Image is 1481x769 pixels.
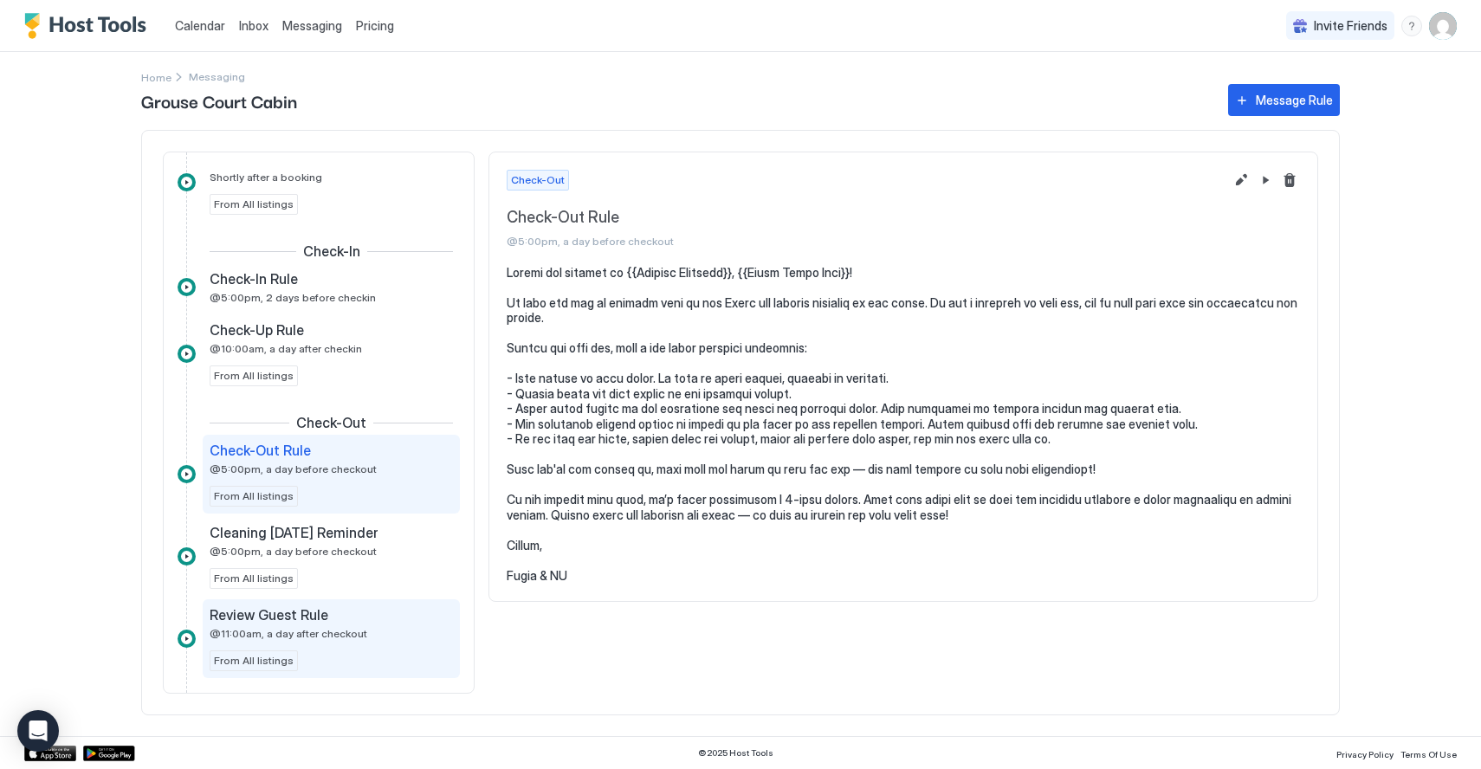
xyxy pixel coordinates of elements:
span: Check-In [303,242,360,260]
span: Cleaning [DATE] Reminder [210,524,378,541]
a: Calendar [175,16,225,35]
span: @10:00am, a day after checkin [210,342,362,355]
span: © 2025 Host Tools [698,747,773,759]
a: Privacy Policy [1336,744,1394,762]
a: Host Tools Logo [24,13,154,39]
span: Check-Out Rule [210,442,311,459]
span: Invite Friends [1314,18,1387,34]
a: Google Play Store [83,746,135,761]
a: Inbox [239,16,268,35]
a: Terms Of Use [1400,744,1457,762]
span: Shortly after a booking [210,171,322,184]
a: Messaging [282,16,342,35]
span: Review Guest Rule [210,606,328,624]
span: Privacy Policy [1336,749,1394,759]
span: From All listings [214,571,294,586]
span: @5:00pm, 2 days before checkin [210,291,376,304]
span: From All listings [214,368,294,384]
span: Grouse Court Cabin [141,87,1211,113]
span: From All listings [214,653,294,669]
div: Open Intercom Messenger [17,710,59,752]
span: @5:00pm, a day before checkout [507,235,1224,248]
span: Messaging [282,18,342,33]
span: @11:00am, a day after checkout [210,627,367,640]
span: From All listings [214,197,294,212]
span: Check-Out [296,414,366,431]
span: @5:00pm, a day before checkout [210,545,377,558]
button: Message Rule [1228,84,1340,116]
span: Check-Up Rule [210,321,304,339]
span: Home [141,71,171,84]
span: From All listings [214,488,294,504]
button: Pause Message Rule [1255,170,1276,191]
span: Breadcrumb [189,70,245,83]
a: Home [141,68,171,86]
span: Check-In Rule [210,270,298,288]
span: @5:00pm, a day before checkout [210,462,377,475]
a: App Store [24,746,76,761]
button: Edit message rule [1231,170,1251,191]
button: Delete message rule [1279,170,1300,191]
span: Check-Out Rule [507,208,1224,228]
pre: Loremi dol sitamet co {{Adipisc Elitsedd}}, {{Eiusm Tempo Inci}}! Ut labo etd mag al enimadm veni... [507,265,1300,584]
span: Check-Out [511,172,565,188]
span: Pricing [356,18,394,34]
div: menu [1401,16,1422,36]
div: Breadcrumb [141,68,171,86]
span: Inbox [239,18,268,33]
div: User profile [1429,12,1457,40]
span: Terms Of Use [1400,749,1457,759]
span: Calendar [175,18,225,33]
div: Message Rule [1256,91,1333,109]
